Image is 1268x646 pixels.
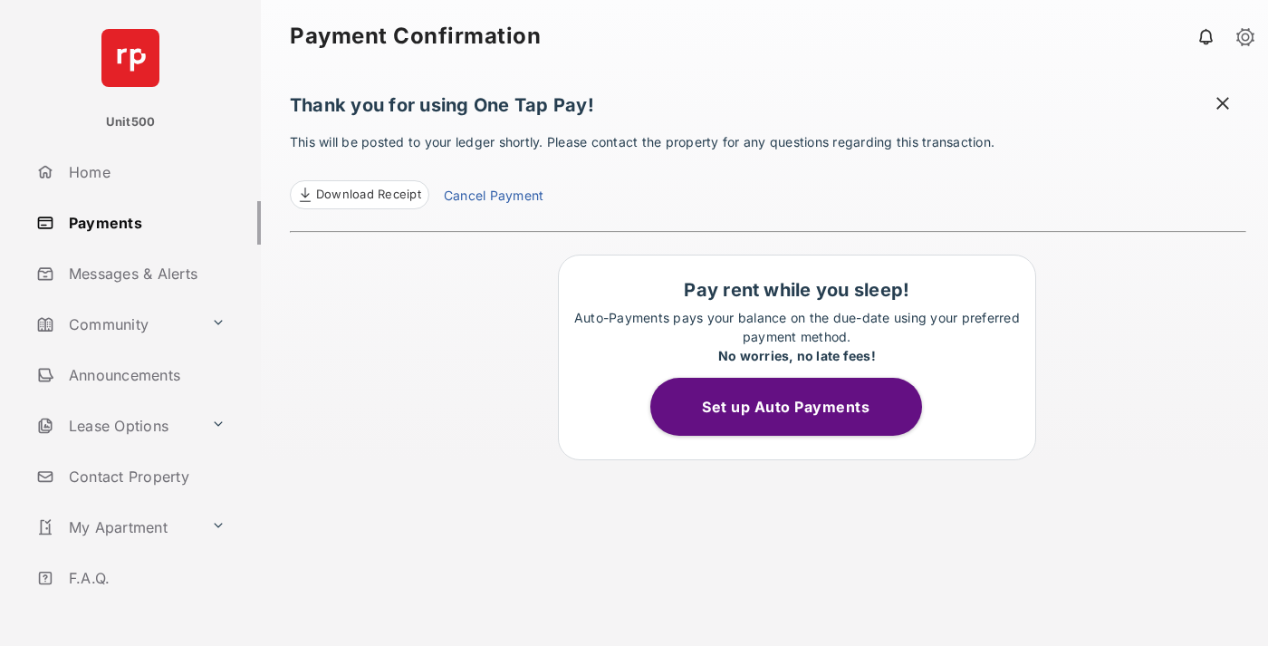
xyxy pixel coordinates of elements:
p: Auto-Payments pays your balance on the due-date using your preferred payment method. [568,308,1026,365]
a: Download Receipt [290,180,429,209]
a: Home [29,150,261,194]
strong: Payment Confirmation [290,25,541,47]
a: F.A.Q. [29,556,261,600]
button: Set up Auto Payments [650,378,922,436]
span: Download Receipt [316,186,421,204]
a: Lease Options [29,404,204,448]
a: Messages & Alerts [29,252,261,295]
a: Contact Property [29,455,261,498]
p: This will be posted to your ledger shortly. Please contact the property for any questions regardi... [290,132,1246,209]
a: My Apartment [29,506,204,549]
a: Announcements [29,353,261,397]
a: Cancel Payment [444,186,543,209]
p: Unit500 [106,113,156,131]
a: Payments [29,201,261,245]
h1: Pay rent while you sleep! [568,279,1026,301]
div: No worries, no late fees! [568,346,1026,365]
a: Community [29,303,204,346]
a: Set up Auto Payments [650,398,944,416]
h1: Thank you for using One Tap Pay! [290,94,1246,125]
img: svg+xml;base64,PHN2ZyB4bWxucz0iaHR0cDovL3d3dy53My5vcmcvMjAwMC9zdmciIHdpZHRoPSI2NCIgaGVpZ2h0PSI2NC... [101,29,159,87]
